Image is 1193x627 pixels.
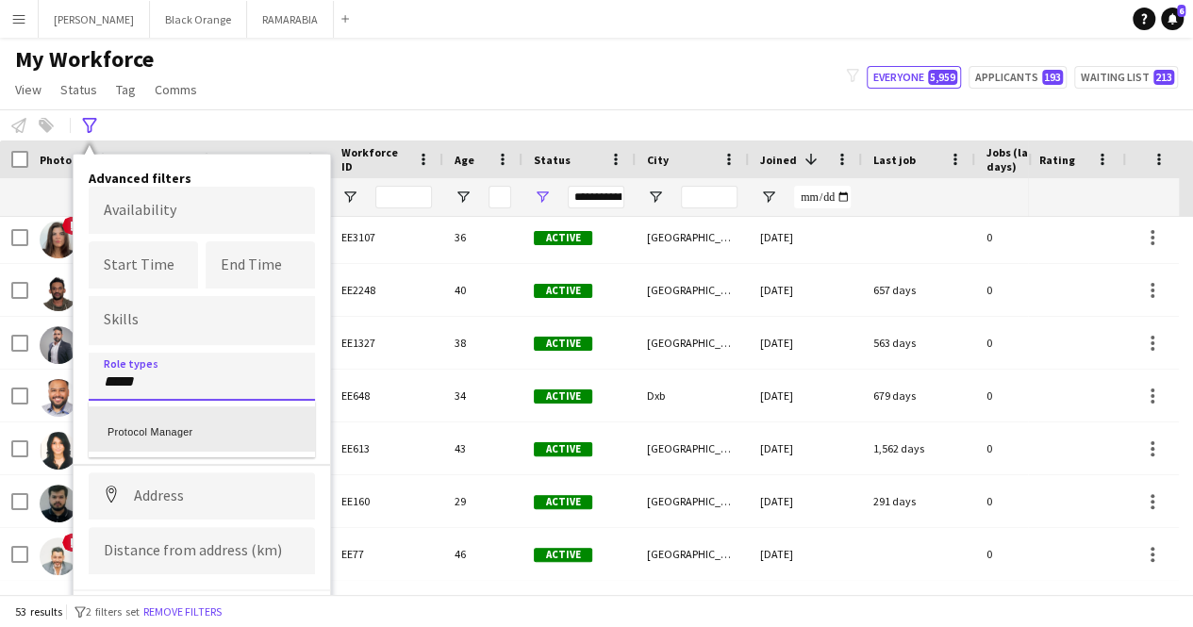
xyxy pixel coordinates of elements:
[86,604,140,619] span: 2 filters set
[140,602,225,622] button: Remove filters
[150,1,247,38] button: Black Orange
[1177,5,1185,17] span: 6
[247,1,334,38] button: RAMARABIA
[89,406,315,452] div: Protocol Manager
[1161,8,1184,30] a: 6
[39,1,150,38] button: [PERSON_NAME]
